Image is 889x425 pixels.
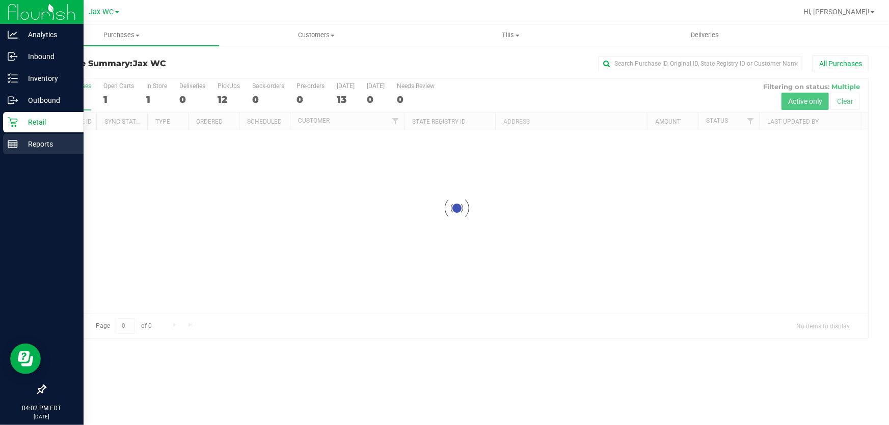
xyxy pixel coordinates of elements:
a: Tills [414,24,608,46]
p: Analytics [18,29,79,41]
p: Outbound [18,94,79,106]
span: Tills [414,31,608,40]
p: Reports [18,138,79,150]
inline-svg: Reports [8,139,18,149]
span: Hi, [PERSON_NAME]! [803,8,870,16]
a: Purchases [24,24,219,46]
p: Inventory [18,72,79,84]
inline-svg: Outbound [8,95,18,105]
p: Inbound [18,50,79,63]
button: All Purchases [813,55,869,72]
span: Jax WC [133,59,166,68]
input: Search Purchase ID, Original ID, State Registry ID or Customer Name... [599,56,802,71]
span: Deliveries [678,31,733,40]
h3: Purchase Summary: [45,59,319,68]
a: Deliveries [608,24,802,46]
span: Jax WC [89,8,114,16]
inline-svg: Retail [8,117,18,127]
span: Purchases [24,31,219,40]
inline-svg: Inbound [8,51,18,62]
iframe: Resource center [10,344,41,374]
p: 04:02 PM EDT [5,404,79,413]
p: Retail [18,116,79,128]
a: Customers [219,24,414,46]
inline-svg: Analytics [8,30,18,40]
span: Customers [220,31,413,40]
p: [DATE] [5,413,79,420]
inline-svg: Inventory [8,73,18,83]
